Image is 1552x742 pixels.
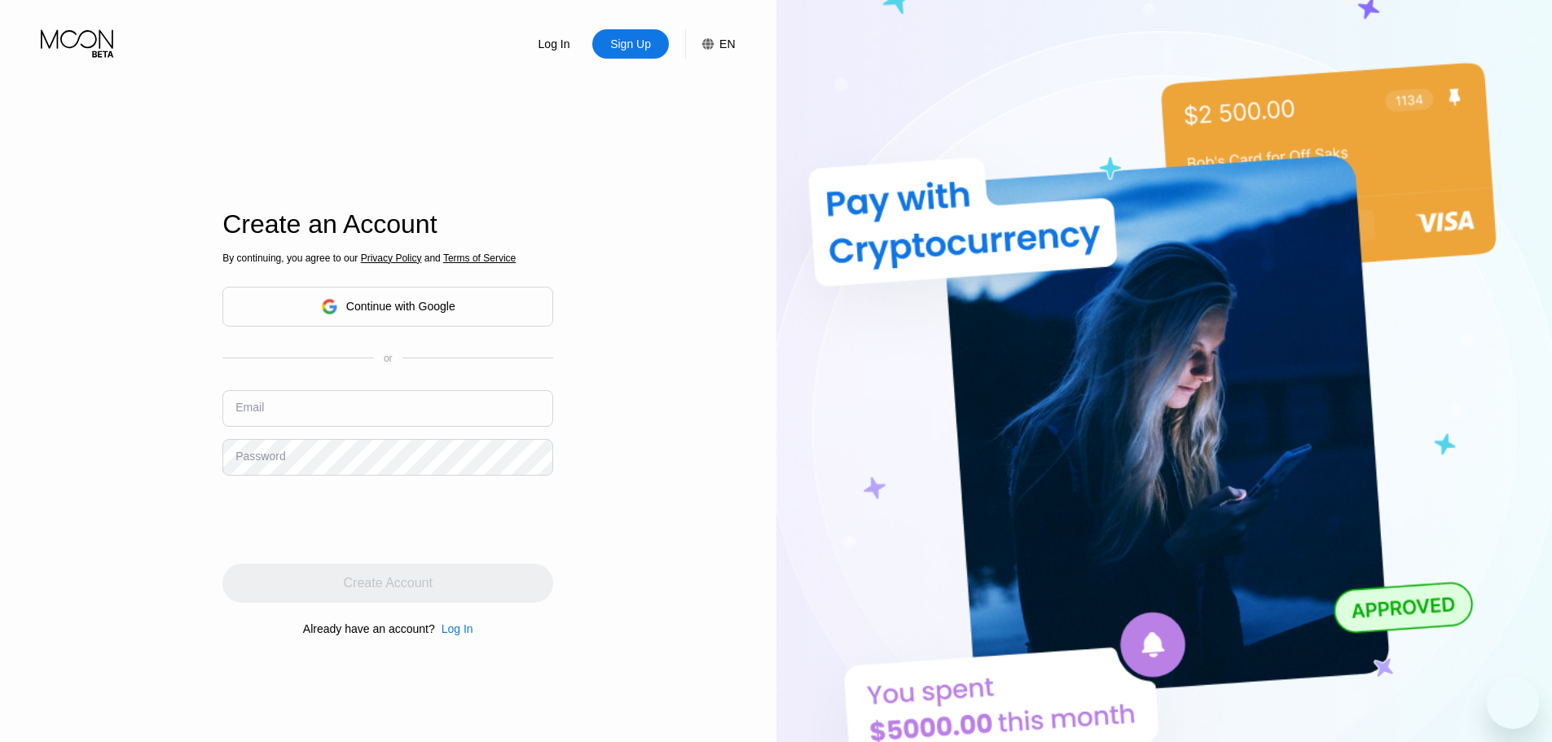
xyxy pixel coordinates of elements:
[235,401,264,414] div: Email
[222,488,470,551] iframe: reCAPTCHA
[592,29,669,59] div: Sign Up
[443,252,516,264] span: Terms of Service
[361,252,422,264] span: Privacy Policy
[537,36,572,52] div: Log In
[442,622,473,635] div: Log In
[609,36,653,52] div: Sign Up
[685,29,735,59] div: EN
[435,622,473,635] div: Log In
[516,29,592,59] div: Log In
[384,353,393,364] div: or
[719,37,735,50] div: EN
[222,252,553,264] div: By continuing, you agree to our
[235,450,285,463] div: Password
[222,287,553,327] div: Continue with Google
[222,209,553,239] div: Create an Account
[303,622,435,635] div: Already have an account?
[421,252,443,264] span: and
[346,300,455,313] div: Continue with Google
[1487,677,1539,729] iframe: Button to launch messaging window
